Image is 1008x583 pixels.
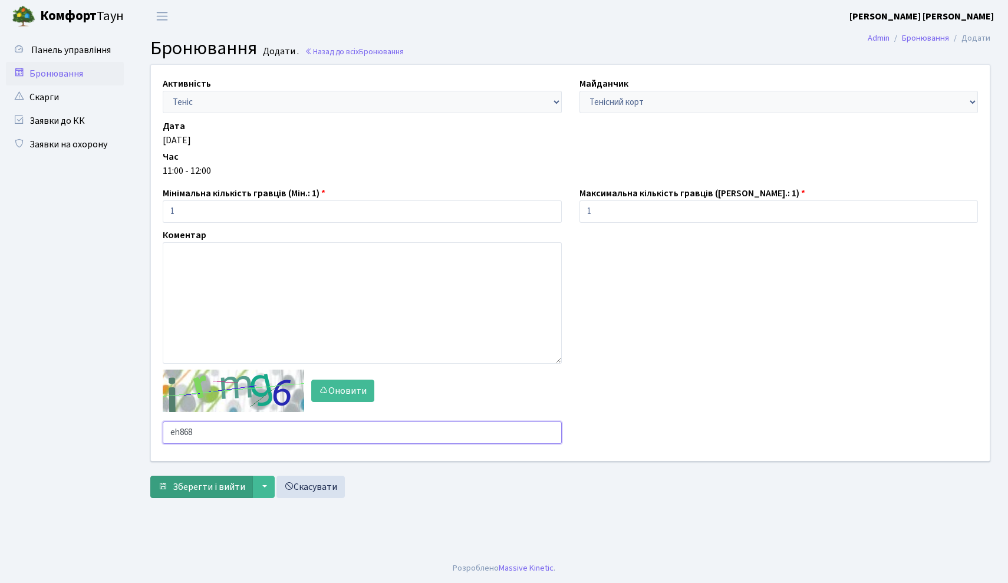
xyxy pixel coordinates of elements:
li: Додати [949,32,990,45]
nav: breadcrumb [850,26,1008,51]
b: Комфорт [40,6,97,25]
span: Таун [40,6,124,27]
label: Дата [163,119,185,133]
a: Назад до всіхБронювання [305,46,404,57]
button: Оновити [311,380,374,402]
a: Admin [868,32,890,44]
span: Бронювання [359,46,404,57]
a: Massive Kinetic [499,562,554,574]
img: default [163,370,304,412]
label: Активність [163,77,211,91]
label: Максимальна кількість гравців ([PERSON_NAME].: 1) [579,186,805,200]
div: 11:00 - 12:00 [163,164,978,178]
a: Заявки до КК [6,109,124,133]
a: Скарги [6,85,124,109]
b: [PERSON_NAME] [PERSON_NAME] [849,10,994,23]
a: Бронювання [902,32,949,44]
label: Мінімальна кількість гравців (Мін.: 1) [163,186,325,200]
button: Переключити навігацію [147,6,177,26]
div: Розроблено . [453,562,555,575]
button: Зберегти і вийти [150,476,253,498]
a: Бронювання [6,62,124,85]
label: Час [163,150,179,164]
input: Введіть текст із зображення [163,421,562,444]
span: Панель управління [31,44,111,57]
a: Скасувати [276,476,345,498]
img: logo.png [12,5,35,28]
a: Заявки на охорону [6,133,124,156]
a: [PERSON_NAME] [PERSON_NAME] [849,9,994,24]
label: Майданчик [579,77,628,91]
span: Зберегти і вийти [173,480,245,493]
small: Додати . [261,46,299,57]
label: Коментар [163,228,206,242]
div: [DATE] [163,133,978,147]
a: Панель управління [6,38,124,62]
span: Бронювання [150,35,257,62]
